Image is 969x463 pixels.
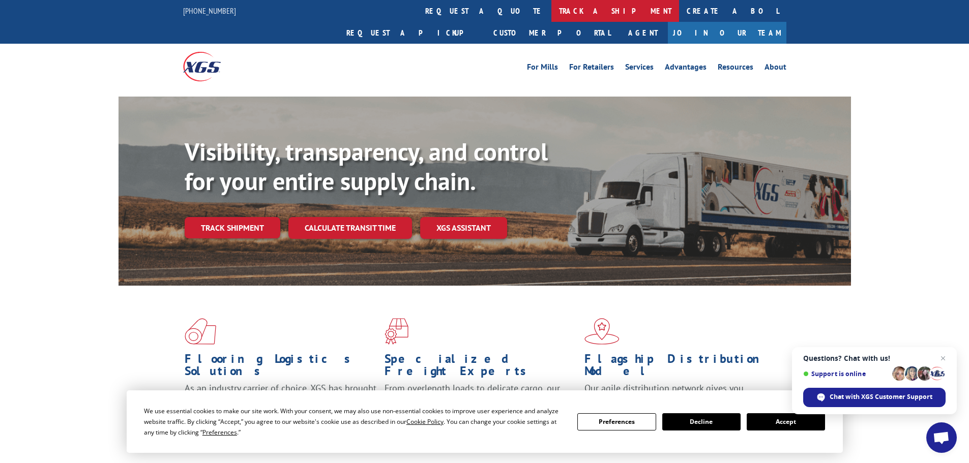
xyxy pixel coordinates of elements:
button: Preferences [577,413,656,430]
span: As an industry carrier of choice, XGS has brought innovation and dedication to flooring logistics... [185,382,376,418]
span: Cookie Policy [406,417,444,426]
span: Support is online [803,370,889,378]
span: Preferences [202,428,237,437]
a: Calculate transit time [288,217,412,239]
a: Track shipment [185,217,280,238]
button: Accept [747,413,825,430]
a: Agent [618,22,668,44]
span: Close chat [937,352,949,364]
h1: Flooring Logistics Solutions [185,353,377,382]
a: Resources [718,63,753,74]
img: xgs-icon-focused-on-flooring-red [385,318,408,345]
img: xgs-icon-flagship-distribution-model-red [584,318,620,345]
h1: Specialized Freight Experts [385,353,577,382]
a: Services [625,63,654,74]
h1: Flagship Distribution Model [584,353,777,382]
a: [PHONE_NUMBER] [183,6,236,16]
a: Customer Portal [486,22,618,44]
span: Our agile distribution network gives you nationwide inventory management on demand. [584,382,772,406]
div: Cookie Consent Prompt [127,390,843,453]
p: From overlength loads to delicate cargo, our experienced staff knows the best way to move your fr... [385,382,577,427]
a: Request a pickup [339,22,486,44]
a: Advantages [665,63,707,74]
a: For Mills [527,63,558,74]
a: For Retailers [569,63,614,74]
div: We use essential cookies to make our site work. With your consent, we may also use non-essential ... [144,406,565,438]
div: Open chat [926,422,957,453]
button: Decline [662,413,741,430]
span: Questions? Chat with us! [803,354,946,362]
a: XGS ASSISTANT [420,217,507,239]
b: Visibility, transparency, and control for your entire supply chain. [185,136,548,197]
img: xgs-icon-total-supply-chain-intelligence-red [185,318,216,345]
a: About [765,63,786,74]
div: Chat with XGS Customer Support [803,388,946,407]
span: Chat with XGS Customer Support [830,392,932,402]
a: Join Our Team [668,22,786,44]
